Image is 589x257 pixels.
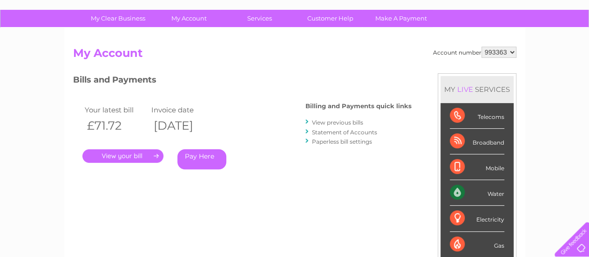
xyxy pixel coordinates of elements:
[82,104,149,116] td: Your latest bill
[413,5,478,16] a: 0333 014 3131
[20,24,68,53] img: logo.png
[450,206,504,231] div: Electricity
[73,73,412,90] h3: Bills and Payments
[149,104,216,116] td: Invoice date
[73,47,516,64] h2: My Account
[455,85,475,94] div: LIVE
[527,40,550,47] a: Contact
[221,10,298,27] a: Services
[149,116,216,135] th: [DATE]
[150,10,227,27] a: My Account
[312,119,363,126] a: View previous bills
[433,47,516,58] div: Account number
[448,40,469,47] a: Energy
[450,154,504,180] div: Mobile
[450,180,504,206] div: Water
[292,10,369,27] a: Customer Help
[558,40,580,47] a: Log out
[425,40,443,47] a: Water
[305,103,412,110] h4: Billing and Payments quick links
[75,5,515,45] div: Clear Business is a trading name of Verastar Limited (registered in [GEOGRAPHIC_DATA] No. 3667643...
[177,149,226,169] a: Pay Here
[474,40,502,47] a: Telecoms
[363,10,440,27] a: Make A Payment
[508,40,521,47] a: Blog
[80,10,156,27] a: My Clear Business
[440,76,514,103] div: MY SERVICES
[450,103,504,129] div: Telecoms
[312,138,372,145] a: Paperless bill settings
[450,129,504,154] div: Broadband
[312,129,377,136] a: Statement of Accounts
[82,116,149,135] th: £71.72
[82,149,163,163] a: .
